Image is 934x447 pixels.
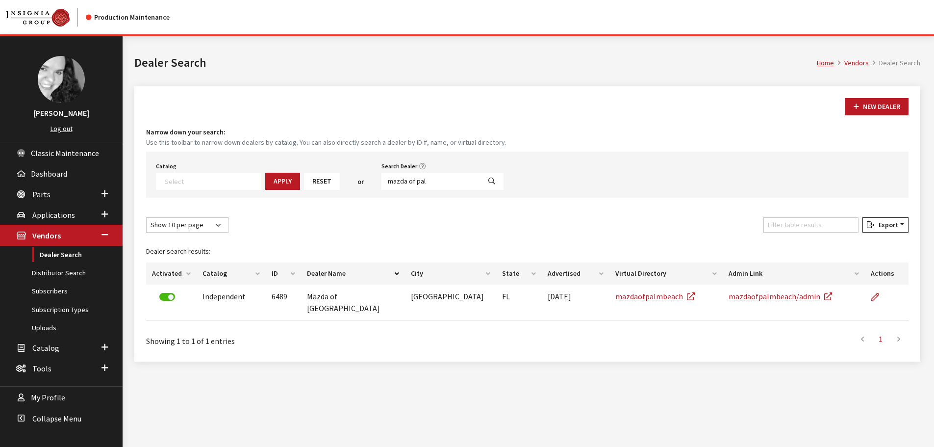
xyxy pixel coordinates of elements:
th: City: activate to sort column ascending [405,263,496,285]
span: Select [156,173,261,190]
a: 1 [872,329,889,349]
h1: Dealer Search [134,54,817,72]
span: Tools [32,364,51,373]
span: Catalog [32,343,59,353]
td: 6489 [266,285,301,320]
label: Deactivate Dealer [159,293,175,301]
div: Production Maintenance [86,12,170,23]
label: Search Dealer [381,162,417,171]
h4: Narrow down your search: [146,127,909,137]
button: Apply [265,173,300,190]
small: Use this toolbar to narrow down dealers by catalog. You can also directly search a dealer by ID #... [146,137,909,148]
caption: Dealer search results: [146,240,909,263]
td: FL [496,285,542,320]
button: Export [862,217,909,233]
textarea: Search [165,177,261,185]
span: Vendors [32,231,61,241]
span: Applications [32,210,75,220]
li: Vendors [834,58,869,68]
a: mazdaofpalmbeach/admin [729,291,832,301]
div: Showing 1 to 1 of 1 entries [146,328,457,347]
span: or [357,177,364,187]
img: Khrystal Dorton [38,56,85,103]
th: Dealer Name: activate to sort column descending [301,263,405,285]
th: Catalog: activate to sort column ascending [197,263,266,285]
th: Actions [865,263,909,285]
a: Edit Dealer [871,285,887,309]
th: Advertised: activate to sort column ascending [542,263,609,285]
th: Virtual Directory: activate to sort column ascending [609,263,723,285]
th: Activated: activate to sort column ascending [146,263,197,285]
span: Classic Maintenance [31,148,99,158]
span: Dashboard [31,169,67,179]
button: New Dealer [845,98,909,115]
a: mazdaofpalmbeach [615,291,695,301]
a: Home [817,58,834,67]
th: ID: activate to sort column ascending [266,263,301,285]
input: Filter table results [763,217,858,233]
th: State: activate to sort column ascending [496,263,542,285]
span: Collapse Menu [32,414,81,423]
a: Insignia Group logo [6,8,86,26]
span: Export [875,220,898,229]
span: Parts [32,189,50,199]
label: Catalog [156,162,177,171]
a: Log out [50,124,73,133]
h3: [PERSON_NAME] [10,107,113,119]
td: [DATE] [542,285,609,320]
td: [GEOGRAPHIC_DATA] [405,285,496,320]
span: My Profile [31,393,65,403]
img: Catalog Maintenance [6,9,70,26]
input: Search [381,173,480,190]
li: Dealer Search [869,58,920,68]
button: Search [480,173,504,190]
td: Independent [197,285,266,320]
th: Admin Link: activate to sort column ascending [723,263,865,285]
td: Mazda of [GEOGRAPHIC_DATA] [301,285,405,320]
button: Reset [304,173,340,190]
